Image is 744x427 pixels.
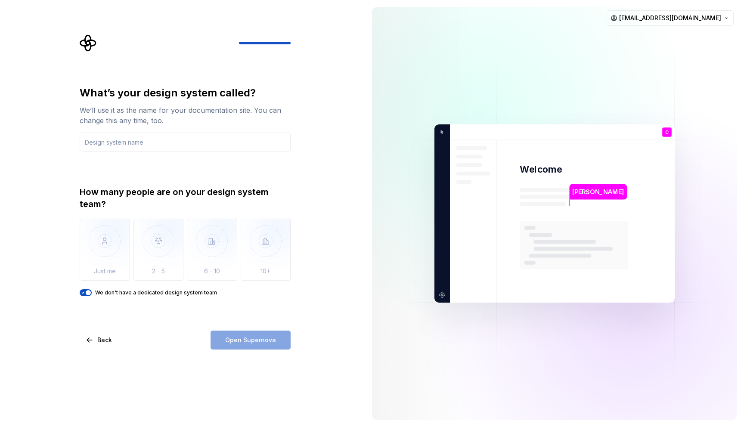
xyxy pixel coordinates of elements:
[80,331,119,350] button: Back
[619,14,721,22] span: [EMAIL_ADDRESS][DOMAIN_NAME]
[572,187,624,197] p: [PERSON_NAME]
[437,128,443,136] p: k
[520,163,562,176] p: Welcome
[80,34,97,52] svg: Supernova Logo
[80,186,291,210] div: How many people are on your design system team?
[80,105,291,126] div: We’ll use it as the name for your documentation site. You can change this any time, too.
[80,133,291,152] input: Design system name
[80,86,291,100] div: What’s your design system called?
[665,130,669,135] p: C
[607,10,734,26] button: [EMAIL_ADDRESS][DOMAIN_NAME]
[95,289,217,296] label: We don't have a dedicated design system team
[97,336,112,344] span: Back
